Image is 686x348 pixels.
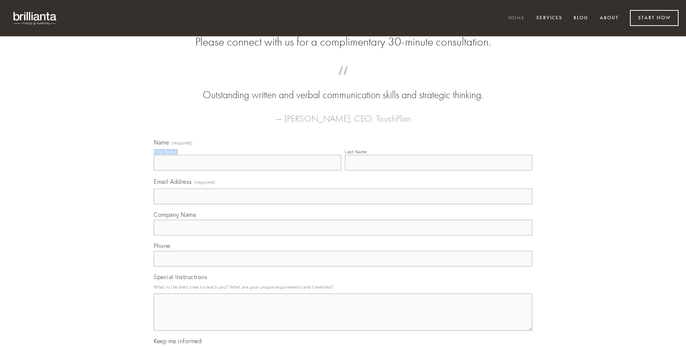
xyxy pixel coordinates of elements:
[595,12,624,24] a: About
[166,73,520,88] span: “
[154,273,207,281] span: Special Instructions
[166,102,520,126] figcaption: — [PERSON_NAME], CEO, TouchPlan
[569,12,593,24] a: Blog
[345,149,367,155] div: Last Name
[630,10,679,26] a: Start Now
[166,73,520,102] blockquote: Outstanding written and verbal communication skills and strategic thinking.
[154,139,169,146] span: Name
[154,337,202,345] span: Keep me informed
[195,177,215,187] span: (required)
[154,242,170,249] span: Phone
[7,7,63,29] img: brillianta - research, strategy, marketing
[154,211,196,218] span: Company Name
[532,12,567,24] a: Services
[171,141,192,145] span: (required)
[154,282,532,292] p: What is the best time to reach you? What are your unique requirements and timelines?
[504,12,530,24] a: Home
[154,149,176,155] div: First Name
[154,178,192,185] span: Email Address
[154,35,532,49] h2: Please connect with us for a complimentary 30-minute consultation.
